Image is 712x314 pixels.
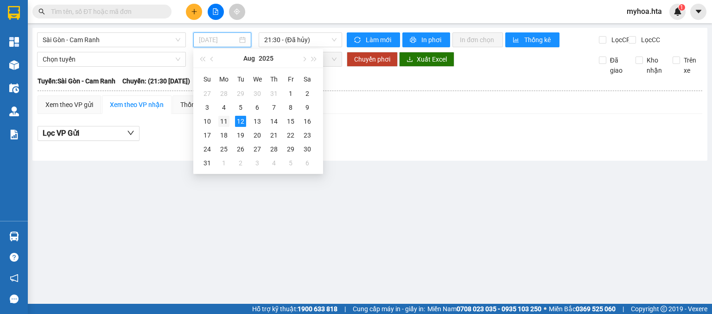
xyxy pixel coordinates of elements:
[353,304,425,314] span: Cung cấp máy in - giấy in:
[235,88,246,99] div: 29
[347,32,400,47] button: syncLàm mới
[694,7,703,16] span: caret-down
[218,102,229,113] div: 4
[199,35,237,45] input: 12/08/2025
[266,142,282,156] td: 2025-08-28
[252,102,263,113] div: 6
[608,35,632,45] span: Lọc CR
[299,87,316,100] td: 2025-08-02
[282,142,299,156] td: 2025-08-29
[513,37,521,44] span: bar-chart
[549,304,616,314] span: Miền Bắc
[285,144,296,155] div: 29
[268,157,280,169] div: 4
[191,8,197,15] span: plus
[216,156,232,170] td: 2025-09-01
[202,88,213,99] div: 27
[268,130,280,141] div: 21
[285,116,296,127] div: 15
[268,88,280,99] div: 31
[249,114,266,128] td: 2025-08-13
[661,306,667,312] span: copyright
[202,157,213,169] div: 31
[427,304,541,314] span: Miền Nam
[216,100,232,114] td: 2025-08-04
[282,156,299,170] td: 2025-09-05
[690,4,706,20] button: caret-down
[216,142,232,156] td: 2025-08-25
[252,304,337,314] span: Hỗ trợ kỹ thuật:
[235,116,246,127] div: 12
[402,32,450,47] button: printerIn phơi
[302,144,313,155] div: 30
[9,83,19,93] img: warehouse-icon
[252,144,263,155] div: 27
[266,72,282,87] th: Th
[202,102,213,113] div: 3
[674,7,682,16] img: icon-new-feature
[266,128,282,142] td: 2025-08-21
[299,114,316,128] td: 2025-08-16
[679,4,685,11] sup: 1
[285,88,296,99] div: 1
[268,102,280,113] div: 7
[299,142,316,156] td: 2025-08-30
[302,116,313,127] div: 16
[10,274,19,283] span: notification
[366,35,393,45] span: Làm mới
[505,32,559,47] button: bar-chartThống kê
[234,8,240,15] span: aim
[199,114,216,128] td: 2025-08-10
[576,305,616,313] strong: 0369 525 060
[544,307,547,311] span: ⚪️
[216,72,232,87] th: Mo
[43,127,79,139] span: Lọc VP Gửi
[218,116,229,127] div: 11
[252,157,263,169] div: 3
[232,114,249,128] td: 2025-08-12
[232,100,249,114] td: 2025-08-05
[344,304,346,314] span: |
[264,33,337,47] span: 21:30 - (Đã hủy)
[259,49,273,68] button: 2025
[202,116,213,127] div: 10
[199,156,216,170] td: 2025-08-31
[235,157,246,169] div: 2
[399,52,454,67] button: downloadXuất Excel
[218,130,229,141] div: 18
[216,128,232,142] td: 2025-08-18
[10,295,19,303] span: message
[235,102,246,113] div: 5
[8,6,20,20] img: logo-vxr
[199,100,216,114] td: 2025-08-03
[45,100,93,110] div: Xem theo VP gửi
[232,156,249,170] td: 2025-09-02
[285,130,296,141] div: 22
[212,8,219,15] span: file-add
[9,60,19,70] img: warehouse-icon
[180,100,207,110] div: Thống kê
[266,87,282,100] td: 2025-07-31
[268,144,280,155] div: 28
[252,88,263,99] div: 30
[285,102,296,113] div: 8
[410,37,418,44] span: printer
[202,144,213,155] div: 24
[249,100,266,114] td: 2025-08-06
[266,114,282,128] td: 2025-08-14
[10,253,19,262] span: question-circle
[9,107,19,116] img: warehouse-icon
[249,128,266,142] td: 2025-08-20
[680,55,703,75] span: Trên xe
[235,144,246,155] div: 26
[9,130,19,139] img: solution-icon
[282,114,299,128] td: 2025-08-15
[9,37,19,47] img: dashboard-icon
[232,87,249,100] td: 2025-07-29
[302,157,313,169] div: 6
[285,157,296,169] div: 5
[302,102,313,113] div: 9
[421,35,443,45] span: In phơi
[208,4,224,20] button: file-add
[249,156,266,170] td: 2025-09-03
